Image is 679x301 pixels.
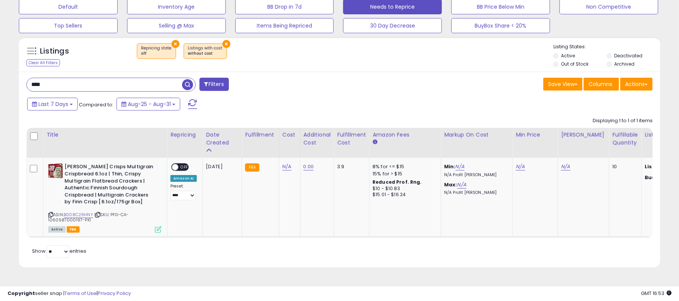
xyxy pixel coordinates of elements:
b: Max: [444,181,457,188]
button: Columns [584,78,619,91]
span: FBA [67,226,80,233]
b: [PERSON_NAME] Crisps Multigrain Crispbread 6.1oz | Thin, Crispy Multigrain Flatbread Crackers | A... [64,163,156,207]
div: Min Price [516,131,555,139]
div: Amazon Fees [372,131,438,139]
button: BuyBox Share < 20% [451,18,550,33]
span: Repricing state : [141,45,172,57]
div: Fulfillment [245,131,276,139]
div: Repricing [170,131,199,139]
div: Preset: [170,184,197,201]
span: OFF [178,164,190,170]
button: Aug-25 - Aug-31 [116,98,180,111]
label: Out of Stock [561,61,589,67]
span: Show: entries [32,247,86,255]
div: off [141,51,172,56]
div: Date Created [206,131,239,147]
div: Amazon AI [170,175,197,182]
span: Columns [589,80,612,88]
div: 10 [612,163,636,170]
div: 8% for <= $15 [372,163,435,170]
a: 0.00 [303,163,314,170]
a: N/A [282,163,291,170]
p: N/A Profit [PERSON_NAME] [444,172,507,178]
span: All listings currently available for purchase on Amazon [48,226,66,233]
h5: Listings [40,46,69,57]
button: Selling @ Max [127,18,226,33]
div: Fulfillment Cost [337,131,366,147]
a: N/A [561,163,570,170]
button: Save View [543,78,582,91]
div: Additional Cost [303,131,331,147]
button: × [172,40,179,48]
div: ASIN: [48,163,161,232]
b: Listed Price: [645,163,679,170]
div: Cost [282,131,297,139]
div: seller snap | | [8,290,131,297]
small: FBA [245,163,259,172]
div: $15.01 - $16.24 [372,192,435,198]
div: 3.9 [337,163,363,170]
span: Compared to: [79,101,113,108]
label: Archived [615,61,635,67]
div: [PERSON_NAME] [561,131,606,139]
strong: Copyright [8,290,35,297]
span: Last 7 Days [38,100,68,108]
div: 15% for > $15 [372,170,435,177]
button: Last 7 Days [27,98,78,111]
b: Min: [444,163,455,170]
span: Listings with cost : [188,45,223,57]
div: [DATE] [206,163,236,170]
div: Markup on Cost [444,131,509,139]
p: N/A Profit [PERSON_NAME] [444,190,507,195]
div: Clear All Filters [26,59,60,66]
div: Title [46,131,164,139]
span: | SKU: PFG-CA-1060587000197-PK1 [48,212,129,223]
button: × [222,40,230,48]
a: Terms of Use [64,290,97,297]
div: Fulfillable Quantity [612,131,638,147]
label: Deactivated [615,52,643,59]
button: Actions [620,78,653,91]
button: Items Being Repriced [235,18,334,33]
th: The percentage added to the cost of goods (COGS) that forms the calculator for Min & Max prices. [441,128,513,158]
button: Top Sellers [19,18,118,33]
span: Aug-25 - Aug-31 [128,100,171,108]
div: $10 - $10.83 [372,186,435,192]
a: N/A [457,181,466,189]
a: Privacy Policy [98,290,131,297]
a: N/A [455,163,464,170]
img: 51JEvI7UYTL._SL40_.jpg [48,163,63,178]
b: Reduced Prof. Rng. [372,179,422,185]
small: Amazon Fees. [372,139,377,146]
button: 30 Day Decrease [343,18,442,33]
a: B008C29HNY [64,212,93,218]
span: 2025-09-8 16:53 GMT [641,290,671,297]
a: N/A [516,163,525,170]
p: Listing States: [553,43,660,51]
div: without cost [188,51,223,56]
label: Active [561,52,575,59]
div: Displaying 1 to 1 of 1 items [593,117,653,124]
button: Filters [199,78,229,91]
